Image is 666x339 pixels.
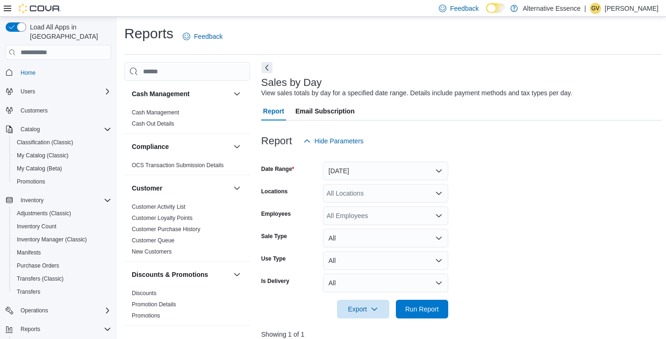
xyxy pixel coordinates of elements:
span: Purchase Orders [13,260,111,271]
h3: Report [261,135,292,147]
span: Customer Loyalty Points [132,214,193,222]
button: Promotions [9,175,115,188]
span: Customers [21,107,48,114]
button: Users [2,85,115,98]
span: Purchase Orders [17,262,59,269]
span: Inventory Count [13,221,111,232]
button: Adjustments (Classic) [9,207,115,220]
span: Inventory [17,195,111,206]
span: Manifests [13,247,111,258]
a: Customer Activity List [132,204,186,210]
span: Customer Activity List [132,203,186,211]
span: Customer Queue [132,237,174,244]
div: View sales totals by day for a specified date range. Details include payment methods and tax type... [261,88,573,98]
span: Feedback [450,4,479,13]
div: Greg Veshinfsky [590,3,601,14]
h3: Customer [132,184,162,193]
span: Inventory [21,197,43,204]
a: Transfers (Classic) [13,273,67,284]
p: [PERSON_NAME] [605,3,659,14]
label: Use Type [261,255,286,262]
img: Cova [19,4,61,13]
span: Transfers (Classic) [17,275,64,282]
span: Report [263,102,284,120]
button: My Catalog (Beta) [9,162,115,175]
a: Promotions [13,176,49,187]
button: Inventory Count [9,220,115,233]
span: Manifests [17,249,41,256]
h3: Cash Management [132,89,190,99]
a: Classification (Classic) [13,137,77,148]
button: Catalog [2,123,115,136]
span: Load All Apps in [GEOGRAPHIC_DATA] [26,22,111,41]
button: All [323,229,448,247]
span: Promotions [17,178,45,185]
span: Transfers [17,288,40,296]
h3: Compliance [132,142,169,151]
a: My Catalog (Classic) [13,150,72,161]
label: Sale Type [261,233,287,240]
span: Catalog [21,126,40,133]
span: Customer Purchase History [132,226,201,233]
span: Cash Out Details [132,120,174,127]
span: My Catalog (Beta) [13,163,111,174]
span: Inventory Count [17,223,57,230]
div: Cash Management [124,107,250,133]
h3: Sales by Day [261,77,322,88]
button: Home [2,65,115,79]
div: Customer [124,201,250,261]
a: OCS Transaction Submission Details [132,162,224,169]
a: New Customers [132,248,172,255]
label: Date Range [261,165,294,173]
a: Purchase Orders [13,260,63,271]
a: Inventory Count [13,221,60,232]
button: My Catalog (Classic) [9,149,115,162]
a: Discounts [132,290,157,297]
p: Showing 1 of 1 [261,330,662,339]
button: Cash Management [231,88,243,99]
span: Adjustments (Classic) [13,208,111,219]
span: Email Subscription [295,102,355,120]
p: Alternative Essence [523,3,580,14]
span: GV [591,3,599,14]
span: My Catalog (Classic) [13,150,111,161]
span: Home [21,69,36,77]
span: Inventory Manager (Classic) [13,234,111,245]
span: Classification (Classic) [13,137,111,148]
a: Transfers [13,286,44,297]
button: Transfers (Classic) [9,272,115,285]
span: Transfers [13,286,111,297]
label: Locations [261,188,288,195]
input: Dark Mode [486,3,506,13]
button: Purchase Orders [9,259,115,272]
label: Is Delivery [261,277,289,285]
a: Inventory Manager (Classic) [13,234,91,245]
h3: Discounts & Promotions [132,270,208,279]
div: Compliance [124,160,250,175]
span: Transfers (Classic) [13,273,111,284]
button: Users [17,86,39,97]
button: All [323,251,448,270]
span: Home [17,66,111,78]
span: My Catalog (Beta) [17,165,62,172]
label: Employees [261,210,291,218]
span: Reports [21,325,40,333]
button: Operations [17,305,52,316]
span: Users [21,88,35,95]
a: Cash Management [132,109,179,116]
button: Transfers [9,285,115,298]
a: Adjustments (Classic) [13,208,75,219]
a: Promotion Details [132,301,176,308]
a: Customers [17,105,51,116]
button: Compliance [132,142,229,151]
p: | [584,3,586,14]
button: Inventory [17,195,47,206]
a: Cash Out Details [132,120,174,127]
button: Inventory [2,194,115,207]
button: Open list of options [435,190,443,197]
button: Next [261,62,272,73]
